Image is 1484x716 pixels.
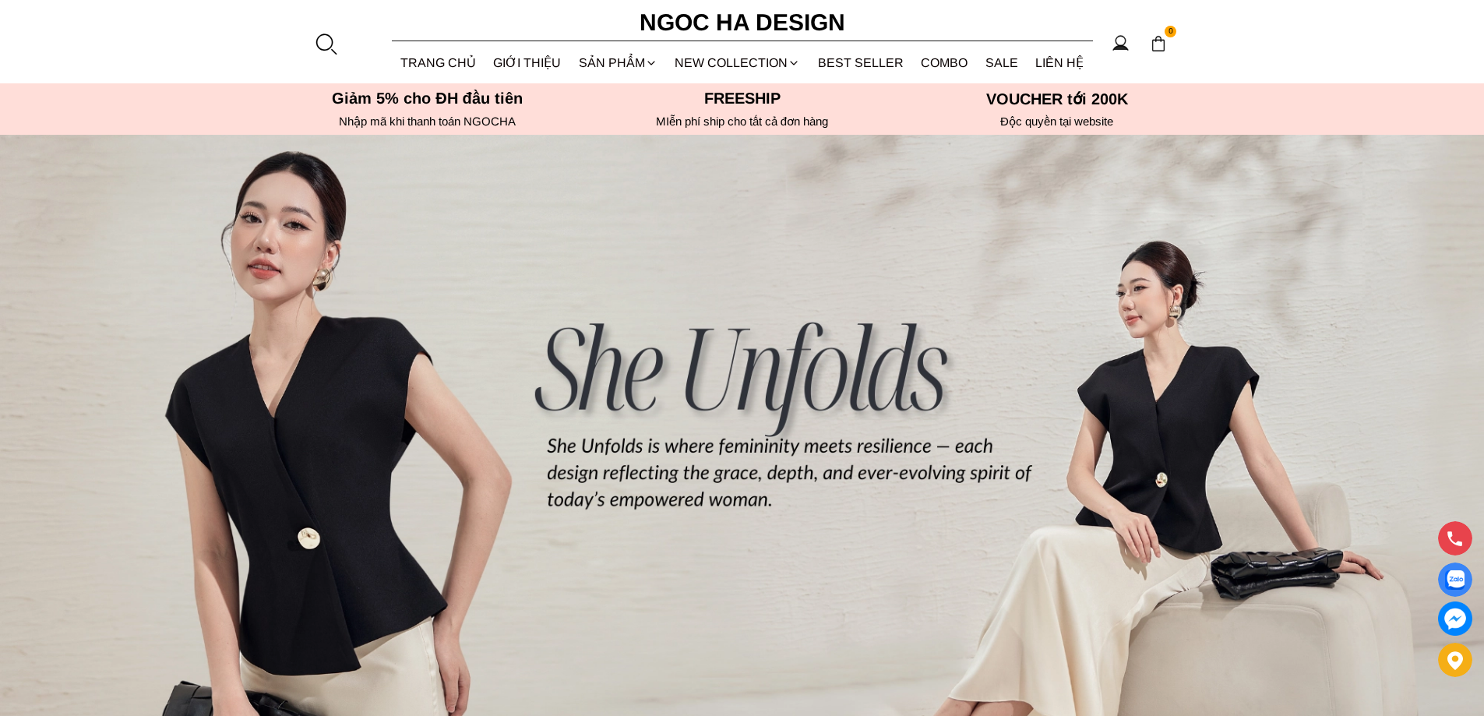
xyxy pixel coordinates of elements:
[392,42,485,83] a: TRANG CHỦ
[485,42,570,83] a: GIỚI THIỆU
[977,42,1028,83] a: SALE
[1438,563,1472,597] a: Display image
[339,115,516,128] font: Nhập mã khi thanh toán NGOCHA
[590,115,895,129] h6: MIễn phí ship cho tất cả đơn hàng
[570,42,667,83] div: SẢN PHẨM
[912,42,977,83] a: Combo
[1150,35,1167,52] img: img-CART-ICON-ksit0nf1
[1027,42,1093,83] a: LIÊN HỆ
[626,4,859,41] a: Ngoc Ha Design
[1438,601,1472,636] a: messenger
[704,90,781,107] font: Freeship
[332,90,523,107] font: Giảm 5% cho ĐH đầu tiên
[904,90,1210,108] h5: VOUCHER tới 200K
[809,42,913,83] a: BEST SELLER
[1165,26,1177,38] span: 0
[666,42,809,83] a: NEW COLLECTION
[1445,570,1465,590] img: Display image
[904,115,1210,129] h6: Độc quyền tại website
